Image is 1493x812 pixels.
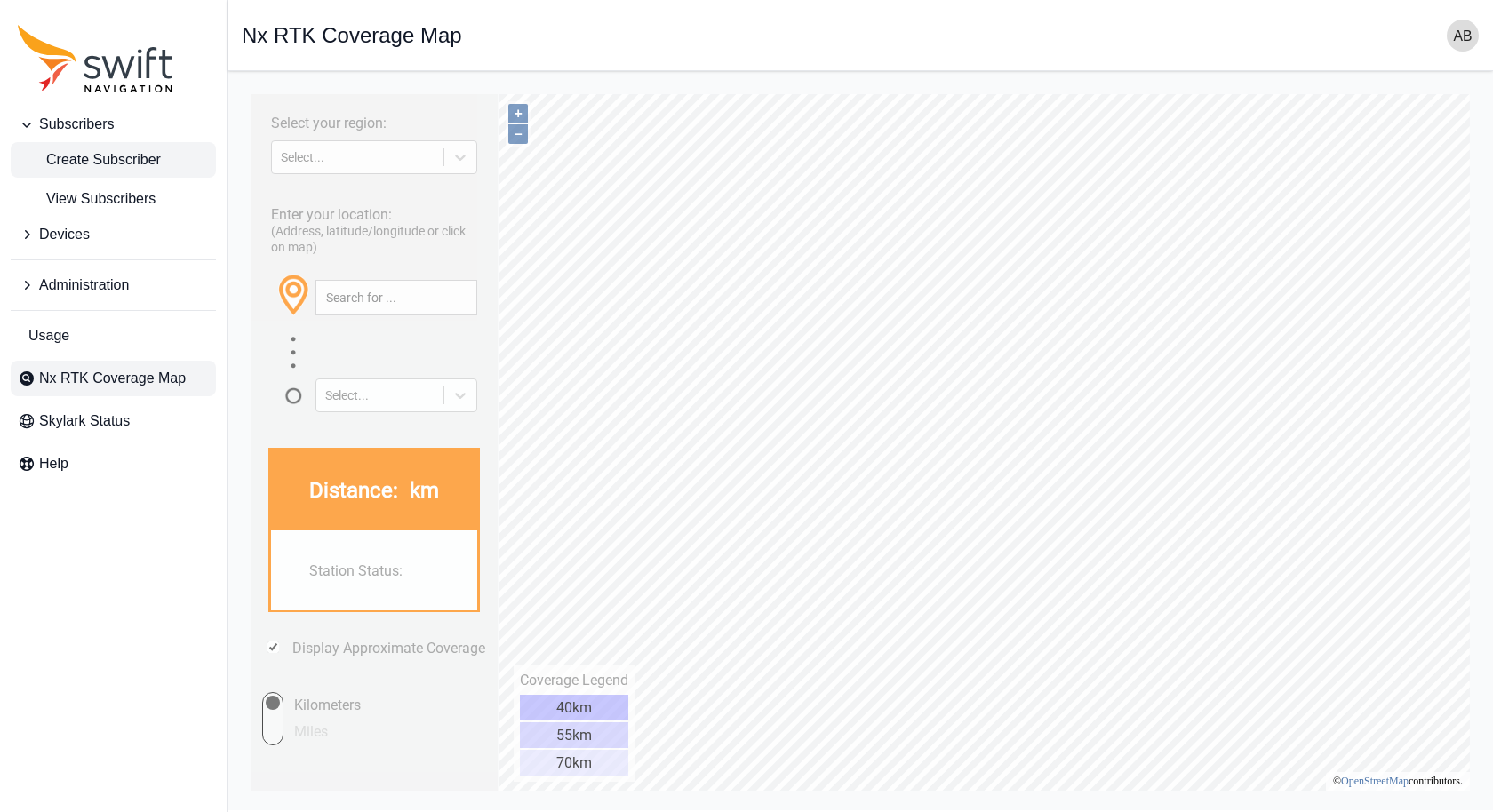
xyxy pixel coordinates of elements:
[11,142,216,178] a: Create Subscriber
[18,149,161,171] span: Create Subscriber
[11,361,216,396] a: Nx RTK Coverage Map
[11,107,216,142] button: Subscribers
[1091,689,1221,702] li: © contributors.
[11,318,216,354] a: Usage
[39,114,114,135] span: Subscribers
[242,85,1479,796] iframe: RTK Map
[278,665,387,690] div: 70km
[1447,20,1479,52] img: user photo
[39,453,68,474] span: Help
[39,275,129,296] span: Administration
[28,325,69,346] span: Usage
[278,586,387,603] div: Coverage Legend
[278,637,387,663] div: 55km
[39,410,130,432] span: Skylark Status
[1099,689,1167,702] a: OpenStreetMap
[11,267,216,303] button: Administration
[18,188,156,210] span: View Subscribers
[11,181,216,217] a: View Subscribers
[11,403,216,439] a: Skylark Status
[39,224,90,245] span: Devices
[39,368,186,389] span: Nx RTK Coverage Map
[11,446,216,482] a: Help
[242,25,462,46] h1: Nx RTK Coverage Map
[278,609,387,635] div: 40km
[11,217,216,252] button: Devices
